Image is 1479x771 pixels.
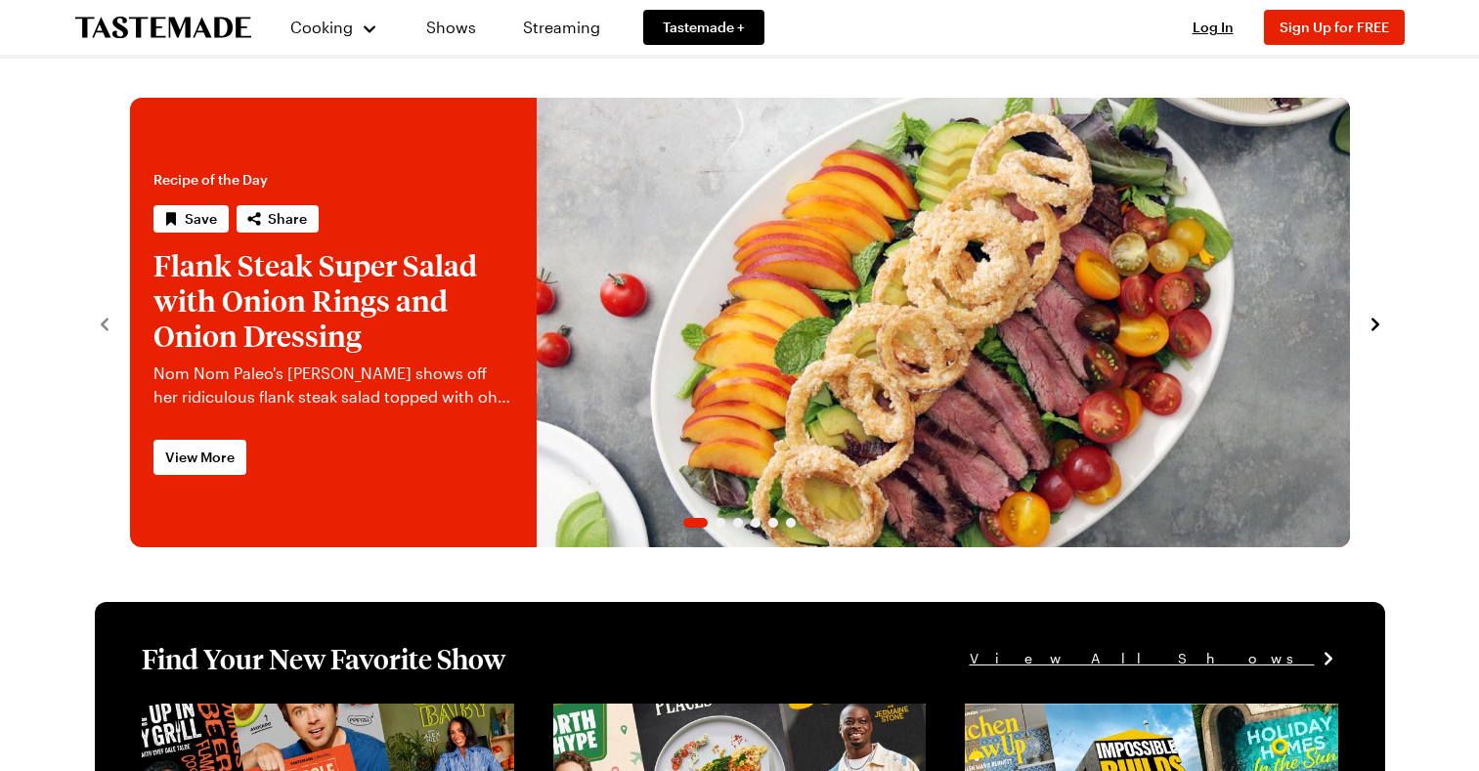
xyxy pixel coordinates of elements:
[75,17,251,39] a: To Tastemade Home Page
[290,18,353,36] span: Cooking
[95,311,114,334] button: navigate to previous item
[290,4,379,51] button: Cooking
[970,648,1338,669] a: View All Shows
[733,518,743,528] span: Go to slide 3
[153,440,246,475] a: View More
[185,209,217,229] span: Save
[643,10,764,45] a: Tastemade +
[683,518,708,528] span: Go to slide 1
[768,518,778,528] span: Go to slide 5
[1193,19,1234,35] span: Log In
[153,205,229,233] button: Save recipe
[751,518,761,528] span: Go to slide 4
[268,209,307,229] span: Share
[1280,19,1389,35] span: Sign Up for FREE
[553,706,820,724] a: View full content for [object Object]
[142,641,505,676] h1: Find Your New Favorite Show
[970,648,1315,669] span: View All Shows
[1366,311,1385,334] button: navigate to next item
[716,518,725,528] span: Go to slide 2
[165,448,235,467] span: View More
[1264,10,1405,45] button: Sign Up for FREE
[237,205,319,233] button: Share
[965,706,1232,724] a: View full content for [object Object]
[130,98,1350,547] div: 1 / 6
[1174,18,1252,37] button: Log In
[786,518,796,528] span: Go to slide 6
[663,18,745,37] span: Tastemade +
[142,706,409,724] a: View full content for [object Object]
